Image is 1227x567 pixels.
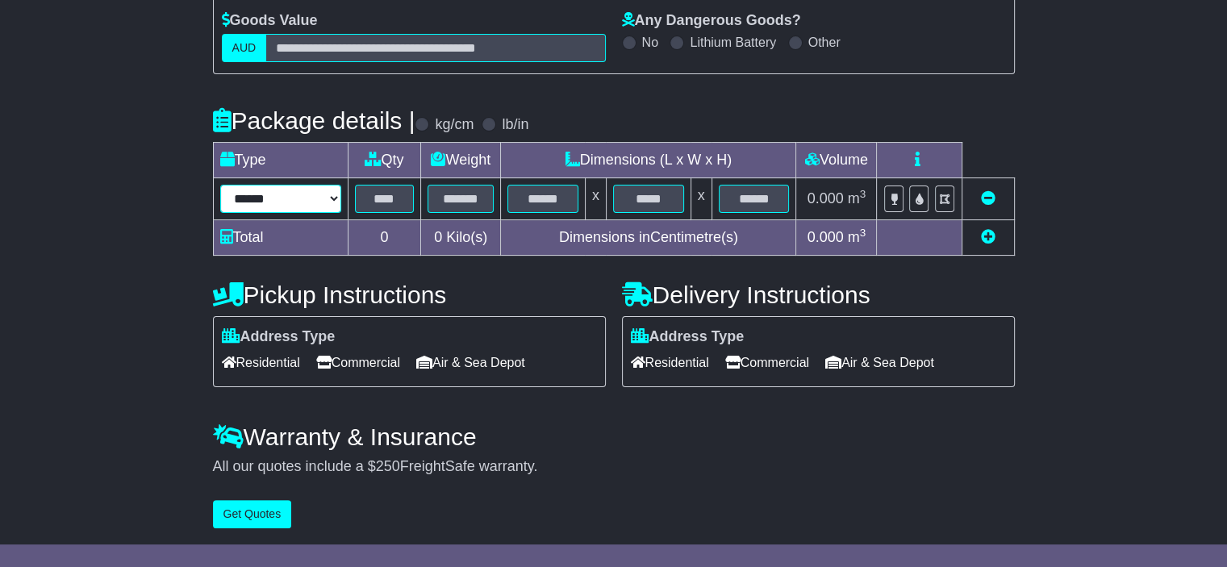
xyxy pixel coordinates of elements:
label: No [642,35,658,50]
span: Air & Sea Depot [416,350,525,375]
td: Qty [348,143,421,178]
label: kg/cm [435,116,474,134]
label: Address Type [631,328,745,346]
td: 0 [348,220,421,256]
sup: 3 [860,188,866,200]
td: Type [213,143,348,178]
span: Residential [222,350,300,375]
label: lb/in [502,116,528,134]
td: Dimensions (L x W x H) [501,143,796,178]
label: Address Type [222,328,336,346]
span: 0.000 [808,229,844,245]
span: m [848,229,866,245]
div: All our quotes include a $ FreightSafe warranty. [213,458,1015,476]
label: Other [808,35,841,50]
td: Weight [421,143,501,178]
h4: Delivery Instructions [622,281,1015,308]
td: Dimensions in Centimetre(s) [501,220,796,256]
label: Any Dangerous Goods? [622,12,801,30]
label: AUD [222,34,267,62]
h4: Warranty & Insurance [213,423,1015,450]
span: Commercial [725,350,809,375]
a: Add new item [981,229,995,245]
td: Kilo(s) [421,220,501,256]
span: 0.000 [808,190,844,206]
span: Residential [631,350,709,375]
button: Get Quotes [213,500,292,528]
span: 250 [376,458,400,474]
h4: Pickup Instructions [213,281,606,308]
span: Air & Sea Depot [825,350,934,375]
h4: Package details | [213,107,415,134]
sup: 3 [860,227,866,239]
a: Remove this item [981,190,995,206]
label: Lithium Battery [690,35,776,50]
label: Goods Value [222,12,318,30]
td: x [691,178,712,220]
span: 0 [434,229,442,245]
span: Commercial [316,350,400,375]
span: m [848,190,866,206]
td: Volume [796,143,877,178]
td: Total [213,220,348,256]
td: x [585,178,606,220]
